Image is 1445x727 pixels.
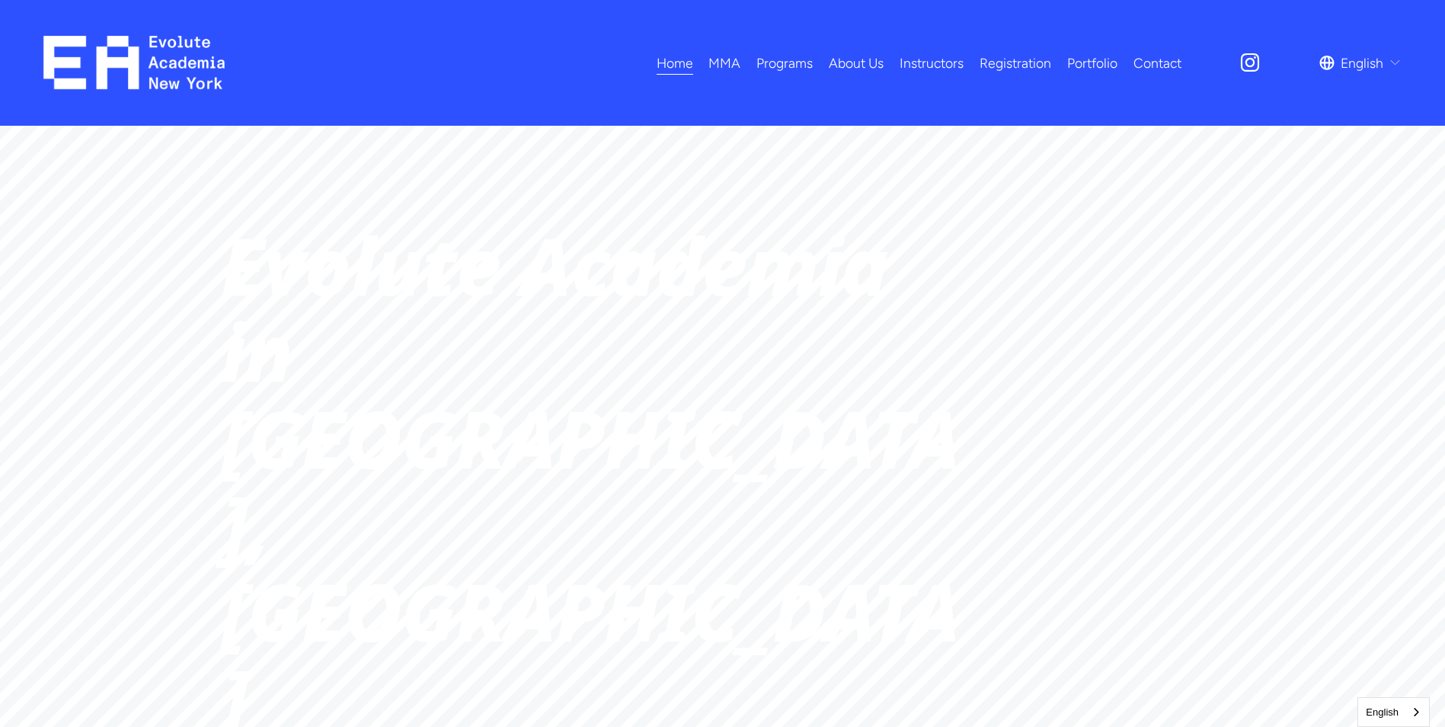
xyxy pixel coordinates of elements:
[708,50,740,76] a: folder dropdown
[756,51,813,75] span: Programs
[1319,50,1402,76] div: language picker
[657,50,693,76] a: Home
[980,50,1051,76] a: Registration
[1133,50,1181,76] a: Contact
[1341,51,1383,75] span: English
[1067,50,1117,76] a: Portfolio
[43,36,225,89] img: EA
[756,50,813,76] a: folder dropdown
[829,50,884,76] a: About Us
[708,51,740,75] span: MMA
[1239,51,1261,74] a: Instagram
[1358,698,1429,726] a: English
[900,50,964,76] a: Instructors
[1357,697,1430,727] aside: Language selected: English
